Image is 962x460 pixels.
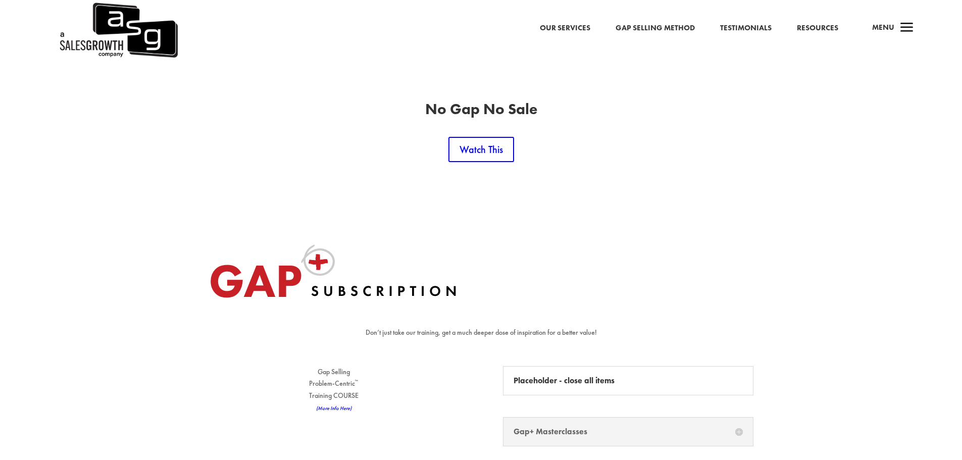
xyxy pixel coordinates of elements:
[616,22,695,35] a: Gap Selling Method
[209,366,460,415] p: Gap Selling Problem-Centric Training COURSE
[514,428,743,436] h5: Gap+ Masterclasses
[209,244,458,312] img: Gap Subscription
[797,22,838,35] a: Resources
[316,403,351,412] a: (More Info here)
[720,22,772,35] a: Testimonials
[209,327,754,339] p: Don’t just take our training, get a much deeper dose of inspiration for a better value!
[448,137,514,162] a: Watch This
[316,405,351,412] em: (More Info here)
[872,22,894,32] span: Menu
[897,18,917,38] span: a
[540,22,590,35] a: Our Services
[209,101,754,122] h1: No Gap No Sale
[514,377,743,385] h5: Placeholder - close all items
[355,379,358,384] sup: ™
